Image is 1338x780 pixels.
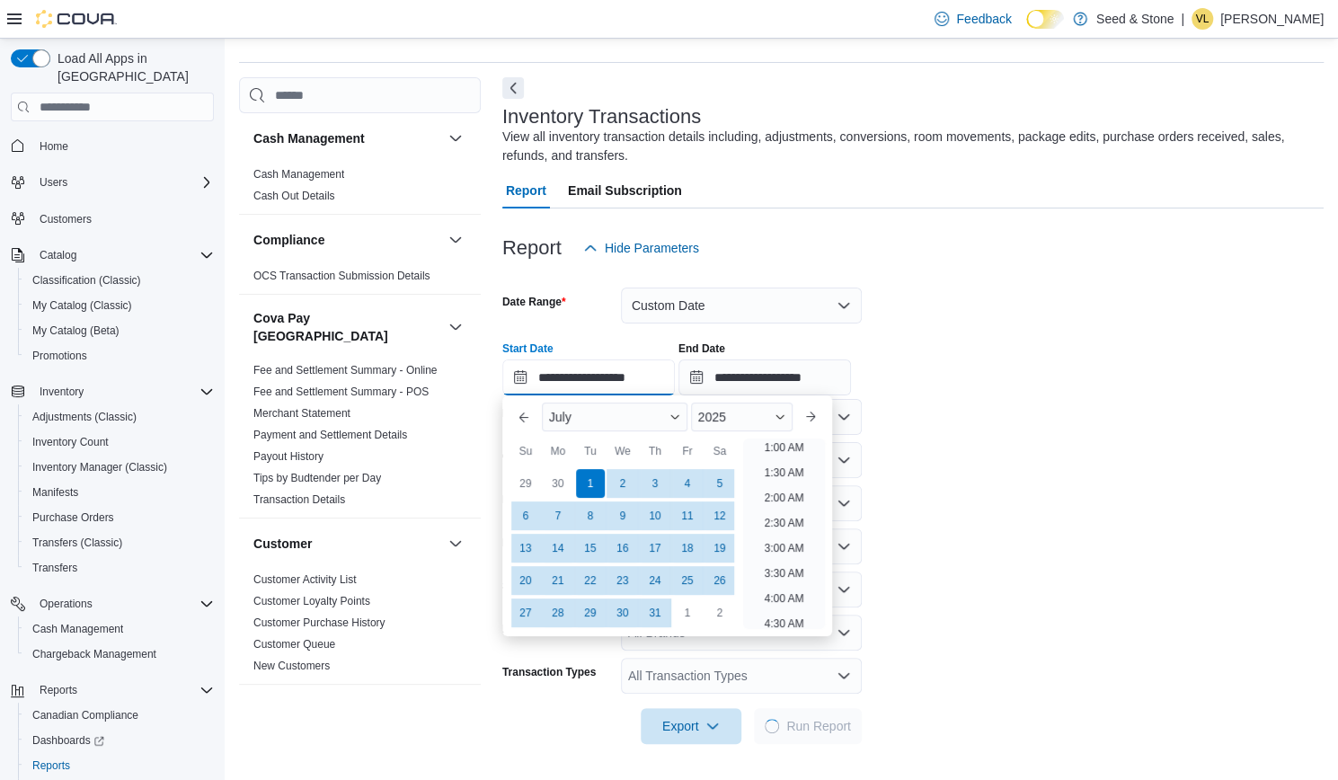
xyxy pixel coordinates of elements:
div: day-17 [641,534,669,563]
div: Button. Open the year selector. 2025 is currently selected. [691,403,793,431]
h3: Report [502,237,562,259]
h3: Inventory Transactions [502,106,701,128]
a: My Catalog (Beta) [25,320,127,341]
button: Previous Month [510,403,538,431]
span: Report [506,173,546,208]
span: Dark Mode [1026,29,1027,30]
div: Button. Open the month selector. July is currently selected. [542,403,687,431]
div: day-28 [544,598,572,627]
input: Press the down key to enter a popover containing a calendar. Press the escape key to close the po... [502,359,675,395]
span: Purchase Orders [25,507,214,528]
button: Manifests [18,480,221,505]
span: Canadian Compliance [32,708,138,722]
a: Purchase Orders [25,507,121,528]
div: Customer [239,569,481,684]
span: Cash Management [32,622,123,636]
span: Email Subscription [568,173,682,208]
span: Transfers (Classic) [32,536,122,550]
label: Transaction Types [502,665,596,679]
span: Customers [40,212,92,226]
span: Canadian Compliance [25,705,214,726]
div: day-26 [705,566,734,595]
div: day-11 [673,501,702,530]
span: Chargeback Management [25,643,214,665]
a: Dashboards [25,730,111,751]
a: Inventory Manager (Classic) [25,456,174,478]
a: Payment and Settlement Details [253,429,407,441]
a: Customers [32,208,99,230]
li: 3:30 AM [757,563,811,584]
button: Cova Pay [GEOGRAPHIC_DATA] [253,309,441,345]
button: Compliance [445,229,466,251]
p: | [1181,8,1184,30]
button: Cash Management [253,129,441,147]
span: Run Report [786,717,851,735]
span: Inventory [32,381,214,403]
span: Fee and Settlement Summary - POS [253,385,429,399]
span: Inventory [40,385,84,399]
button: Operations [32,593,100,615]
span: Users [32,172,214,193]
button: Canadian Compliance [18,703,221,728]
div: day-29 [511,469,540,498]
button: Custom Date [621,288,862,324]
a: Cash Management [253,168,344,181]
span: July [549,410,572,424]
button: Inventory [4,379,221,404]
span: Feedback [956,10,1011,28]
button: Open list of options [837,496,851,510]
span: VL [1196,8,1210,30]
a: Customer Activity List [253,573,357,586]
span: Catalog [40,248,76,262]
span: Home [40,139,68,154]
a: Promotions [25,345,94,367]
span: Customer Activity List [253,572,357,587]
span: Loading [765,719,779,733]
span: New Customers [253,659,330,673]
button: Customers [4,206,221,232]
p: [PERSON_NAME] [1220,8,1324,30]
div: day-7 [544,501,572,530]
a: Canadian Compliance [25,705,146,726]
a: OCS Transaction Submission Details [253,270,430,282]
span: Purchase Orders [32,510,114,525]
div: July, 2025 [510,467,736,629]
div: Su [511,437,540,465]
span: Operations [32,593,214,615]
a: Fee and Settlement Summary - POS [253,386,429,398]
div: Th [641,437,669,465]
button: Promotions [18,343,221,368]
span: Promotions [32,349,87,363]
a: Inventory Count [25,431,116,453]
button: Transfers (Classic) [18,530,221,555]
button: My Catalog (Classic) [18,293,221,318]
li: 4:30 AM [757,613,811,634]
h3: Compliance [253,231,324,249]
span: Cash Out Details [253,189,335,203]
span: Inventory Count [32,435,109,449]
span: Operations [40,597,93,611]
button: Inventory Manager (Classic) [18,455,221,480]
button: Reports [32,679,84,701]
span: Customers [32,208,214,230]
span: Classification (Classic) [25,270,214,291]
div: Mo [544,437,572,465]
span: My Catalog (Beta) [32,324,120,338]
div: Veronica Lakomy [1192,8,1213,30]
a: Transfers [25,557,84,579]
a: Cash Out Details [253,190,335,202]
button: My Catalog (Beta) [18,318,221,343]
ul: Time [743,439,825,629]
span: Inventory Manager (Classic) [25,456,214,478]
a: Customer Purchase History [253,616,385,629]
a: Cash Management [25,618,130,640]
div: day-18 [673,534,702,563]
div: day-19 [705,534,734,563]
button: Cash Management [18,616,221,642]
div: day-2 [705,598,734,627]
span: Catalog [32,244,214,266]
div: day-29 [576,598,605,627]
div: day-30 [544,469,572,498]
button: Compliance [253,231,441,249]
a: Adjustments (Classic) [25,406,144,428]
